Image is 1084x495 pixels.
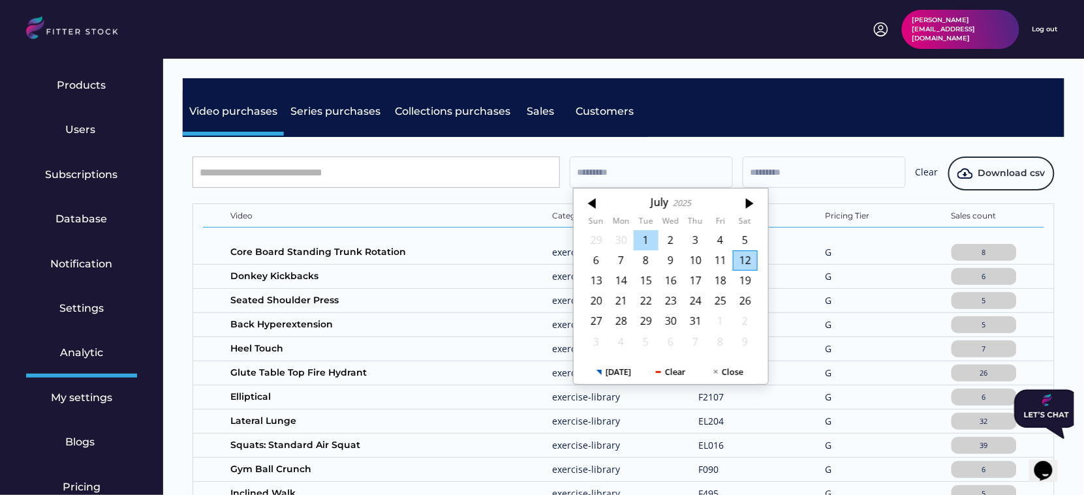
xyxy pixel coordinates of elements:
div: Sales count [952,211,1017,224]
div: 7/15/2025 [634,271,658,291]
div: G [825,367,890,380]
div: Gym Ball Crunch [230,463,491,476]
div: exercise-library [553,246,638,259]
div: 7/24/2025 [683,291,708,311]
div: exercise-library [553,318,638,331]
div: 7/19/2025 [733,271,758,291]
div: Analytic [60,346,103,360]
div: 7/09/2025 [658,250,683,271]
button: Download csv [948,157,1055,190]
div: 7/23/2025 [658,291,683,311]
div: 7/10/2025 [683,250,708,271]
div: 7/31/2025 [683,311,708,331]
div: 8/02/2025 [733,311,758,331]
div: 7/18/2025 [708,271,733,291]
button: [DATE] [585,360,642,384]
div: G [825,439,890,452]
div: exercise-library [553,270,638,283]
div: 5 [955,295,1014,305]
div: 7/04/2025 [708,230,733,250]
div: Donkey Kickbacks [230,270,491,283]
div: Database [56,212,108,226]
div: Squats: Standard Air Squat [230,439,491,452]
div: 7/25/2025 [708,291,733,311]
div: G [825,246,890,259]
div: 7 [955,344,1014,353]
div: July [651,196,668,209]
th: Wednesday [658,217,683,230]
div: 7/30/2025 [658,311,683,331]
th: Monday [609,217,634,230]
div: Customers [576,104,641,119]
div: 6 [955,271,1014,281]
div: 7/27/2025 [584,311,609,331]
div: 7/05/2025 [733,230,758,250]
span: Download csv [978,167,1045,180]
div: My settings [51,391,112,405]
div: exercise-library [553,367,638,380]
iframe: chat widget [1009,384,1074,444]
div: exercise-library [553,391,638,404]
div: 7/08/2025 [634,250,658,271]
div: G [825,270,890,283]
div: 39 [955,440,1014,450]
div: 7/26/2025 [733,291,758,311]
div: 6 [955,464,1014,474]
div: 7/29/2025 [634,311,658,331]
div: 26 [955,368,1014,378]
div: Settings [59,301,104,316]
div: EL204 [698,415,764,428]
div: Log out [1032,25,1058,34]
div: 8 [955,247,1014,257]
th: Sunday [584,217,609,230]
div: Heel Touch [230,342,491,355]
div: exercise-library [553,294,638,307]
th: Saturday [733,217,758,230]
div: exercise-library [553,439,638,452]
div: exercise-library [553,415,638,428]
div: 7/20/2025 [584,291,609,311]
div: Blogs [65,435,98,449]
div: 7/12/2025 [733,250,758,271]
img: profile-circle.svg [873,22,889,37]
div: 6/29/2025 [584,230,609,250]
div: 7/07/2025 [609,250,634,271]
div: 7/14/2025 [609,271,634,291]
div: 2025 [673,198,691,208]
div: 7/21/2025 [609,291,634,311]
div: 7/01/2025 [634,230,658,250]
div: G [825,294,890,307]
div: G [825,318,890,331]
th: Tuesday [634,217,658,230]
div: 8/08/2025 [708,332,733,352]
th: Friday [708,217,733,230]
div: G [825,463,890,476]
div: Back Hyperextension [230,318,491,331]
div: G [825,415,890,428]
div: Pricing [63,480,101,494]
div: 7/22/2025 [634,291,658,311]
div: Seated Shoulder Press [230,294,491,307]
div: 8/04/2025 [609,332,634,352]
div: Clear [916,166,938,182]
div: 8/03/2025 [584,332,609,352]
div: Notification [51,257,113,271]
div: 32 [955,416,1014,426]
div: Users [65,123,98,137]
img: Chat attention grabber [5,5,70,55]
div: F2107 [698,391,764,404]
div: Lateral Lunge [230,415,491,428]
div: F090 [698,463,764,476]
div: 7/03/2025 [683,230,708,250]
div: 7/16/2025 [658,271,683,291]
div: Pricing Tier [825,211,890,224]
div: G [825,342,890,355]
img: LOGO.svg [26,16,129,43]
div: Video [230,211,491,224]
div: 8/06/2025 [658,332,683,352]
div: Series purchases [290,104,382,119]
div: 8/09/2025 [733,332,758,352]
div: Subscriptions [46,168,118,182]
div: exercise-library [553,342,638,355]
